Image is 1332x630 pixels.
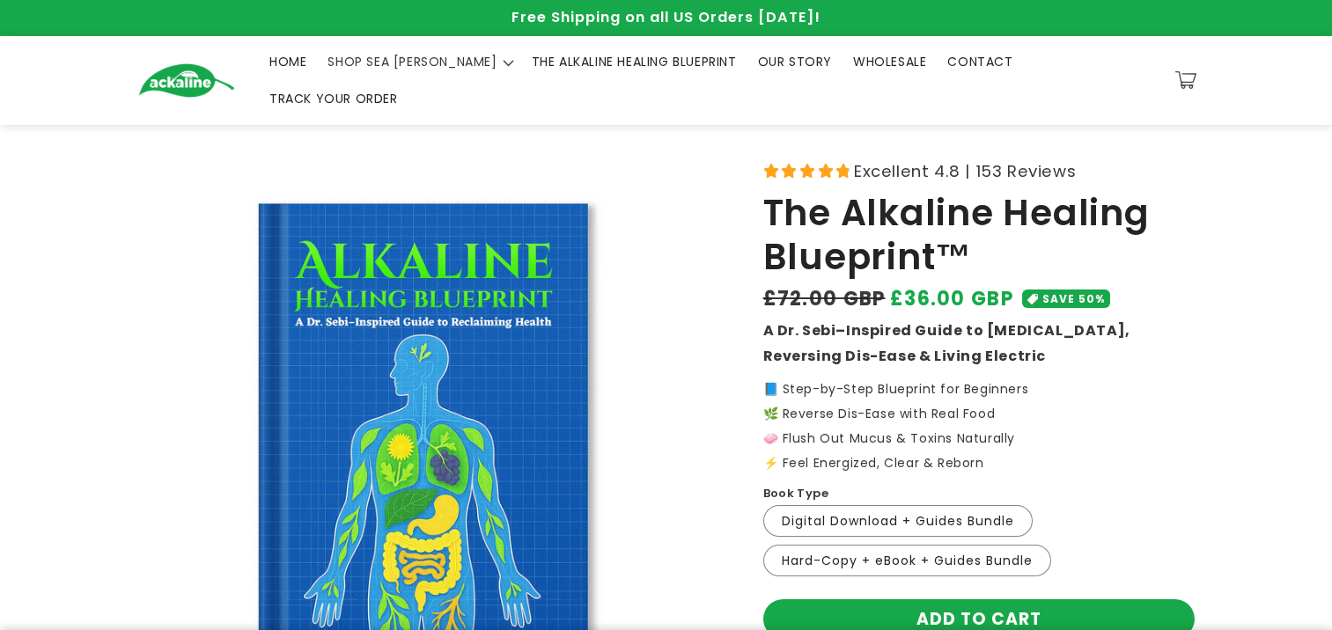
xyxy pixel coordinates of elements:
[511,7,821,27] span: Free Shipping on all US Orders [DATE]!
[763,485,829,502] label: Book Type
[521,43,747,80] a: THE ALKALINE HEALING BLUEPRINT
[259,43,317,80] a: HOME
[843,43,937,80] a: WHOLESALE
[763,284,886,313] s: £72.00 GBP
[947,54,1012,70] span: CONTACT
[853,54,926,70] span: WHOLESALE
[269,91,398,106] span: TRACK YOUR ORDER
[763,545,1051,576] label: Hard-Copy + eBook + Guides Bundle
[854,157,1076,186] span: Excellent 4.8 | 153 Reviews
[763,505,1033,537] label: Digital Download + Guides Bundle
[269,54,306,70] span: HOME
[259,80,408,117] a: TRACK YOUR ORDER
[327,54,497,70] span: SHOP SEA [PERSON_NAME]
[1042,289,1105,308] span: SAVE 50%
[138,63,235,98] img: Ackaline
[317,43,520,80] summary: SHOP SEA [PERSON_NAME]
[532,54,737,70] span: THE ALKALINE HEALING BLUEPRINT
[758,54,832,70] span: OUR STORY
[937,43,1023,80] a: CONTACT
[890,284,1013,313] span: £36.00 GBP
[763,191,1195,280] h1: The Alkaline Healing Blueprint™
[763,383,1195,469] p: 📘 Step-by-Step Blueprint for Beginners 🌿 Reverse Dis-Ease with Real Food 🧼 Flush Out Mucus & Toxi...
[747,43,843,80] a: OUR STORY
[763,320,1130,366] strong: A Dr. Sebi–Inspired Guide to [MEDICAL_DATA], Reversing Dis-Ease & Living Electric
